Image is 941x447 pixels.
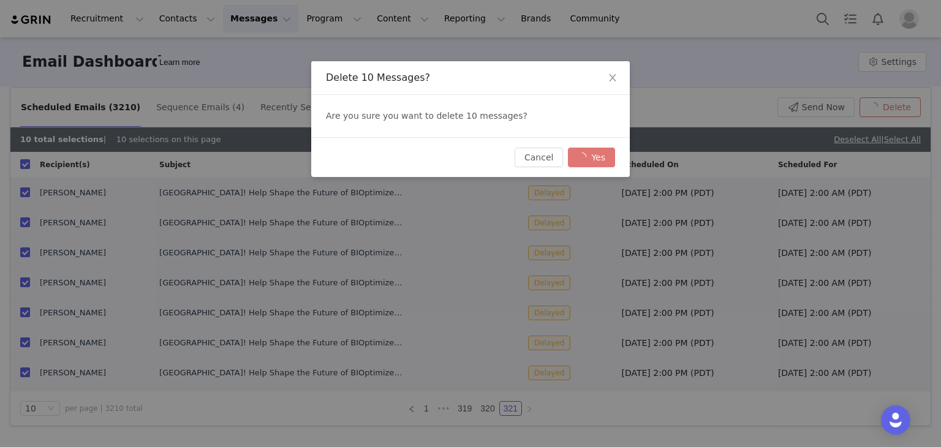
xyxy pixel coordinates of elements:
[515,148,563,167] button: Cancel
[311,95,630,137] div: Are you sure you want to delete 10 messages?
[326,71,615,85] div: Delete 10 Messages?
[595,61,630,96] button: Close
[881,405,910,435] div: Open Intercom Messenger
[608,73,618,83] i: icon: close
